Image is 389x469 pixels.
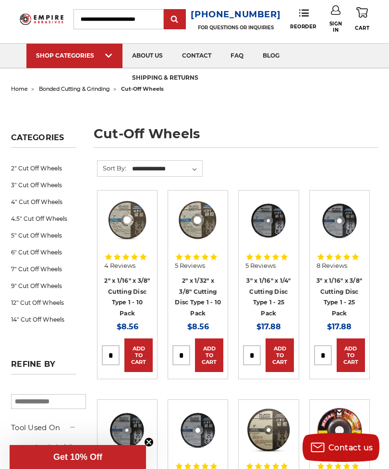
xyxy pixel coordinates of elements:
h5: Tool Used On [11,422,76,433]
select: Sort By: [131,162,202,176]
div: Get 10% OffClose teaser [10,445,146,469]
a: bonded cutting & grinding [39,85,110,92]
img: 4" x 1/32" x 3/8" Cutting Disc [245,407,292,453]
span: 4 Reviews [104,263,135,269]
span: Sign In [329,21,342,33]
img: 2" x 1/32" x 3/8" Cut Off Wheel [175,197,221,243]
button: Contact us [303,433,379,462]
a: 14" Cut Off Wheels [11,311,76,328]
span: $8.56 [117,322,138,331]
span: (21) [63,444,73,451]
a: faq [221,44,253,68]
p: FOR QUESTIONS OR INQUIRIES [191,24,280,31]
span: $17.88 [327,322,352,331]
a: 7" Cut Off Wheels [11,261,76,277]
img: Mercer 4" x 1/8" x 5/8 Cutting and Light Grinding Wheel [316,407,363,453]
img: 3” x .0625” x 1/4” Die Grinder Cut-Off Wheels by Black Hawk Abrasives [245,197,292,243]
a: 3" Cut Off Wheels [11,177,76,193]
a: home [11,85,28,92]
span: 5 Reviews [245,263,276,269]
a: 5" Cut Off Wheels [11,227,76,244]
img: 2" x 1/16" x 3/8" Cut Off Wheel [104,197,150,243]
a: contact [172,44,221,68]
h1: cut-off wheels [94,127,378,148]
span: 8 Reviews [316,263,347,269]
img: 3" x 1/16" x 3/8" Cutting Disc [316,197,363,243]
span: Reorder [290,24,316,30]
span: Contact us [328,443,373,452]
a: 4" Cut Off Wheels [11,193,76,210]
span: 5 Reviews [175,263,205,269]
label: Sort By: [97,161,126,175]
div: SHOP CATEGORIES [36,52,113,59]
img: 3" x 1/32" x 1/4" Cutting Disc [104,407,150,453]
a: Reorder [290,9,316,29]
a: 6" Cut Off Wheels [11,244,76,261]
a: shipping & returns [122,66,208,91]
a: 2" x 1/16" x 3/8" Cutting Disc Type 1 - 10 Pack [104,277,150,317]
input: Submit [165,10,184,29]
a: Cart [355,5,369,33]
a: blog [253,44,289,68]
a: 12" Cut Off Wheels [11,294,76,311]
img: 3" x 1/32" x 3/8" Cut Off Wheel [175,407,221,453]
h5: Categories [11,133,76,148]
a: 3" x 1/16" x 1/4" Cutting Disc Type 1 - 25 Pack [246,277,291,317]
span: $17.88 [256,322,281,331]
a: Angle Grinder [11,439,76,466]
span: cut-off wheels [121,85,164,92]
a: Add to Cart [266,338,294,372]
span: $8.56 [187,322,209,331]
a: [PHONE_NUMBER] [191,8,280,22]
a: 3" x 1/16" x 3/8" Cutting Disc Type 1 - 25 Pack [316,277,362,317]
a: 9" Cut Off Wheels [11,277,76,294]
span: Cart [355,25,369,31]
a: Add to Cart [337,338,365,372]
a: 4.5" Cut Off Wheels [11,210,76,227]
a: Add to Cart [124,338,153,372]
a: 2" x 1/32" x 3/8" Cutting Disc Type 1 - 10 Pack [175,277,221,317]
button: Close teaser [144,437,154,447]
a: 2" Cut Off Wheels [11,160,76,177]
h5: Refine by [11,360,76,374]
img: Empire Abrasives [20,11,64,28]
span: Get 10% Off [53,452,102,462]
a: about us [122,44,172,68]
a: Add to Cart [195,338,223,372]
